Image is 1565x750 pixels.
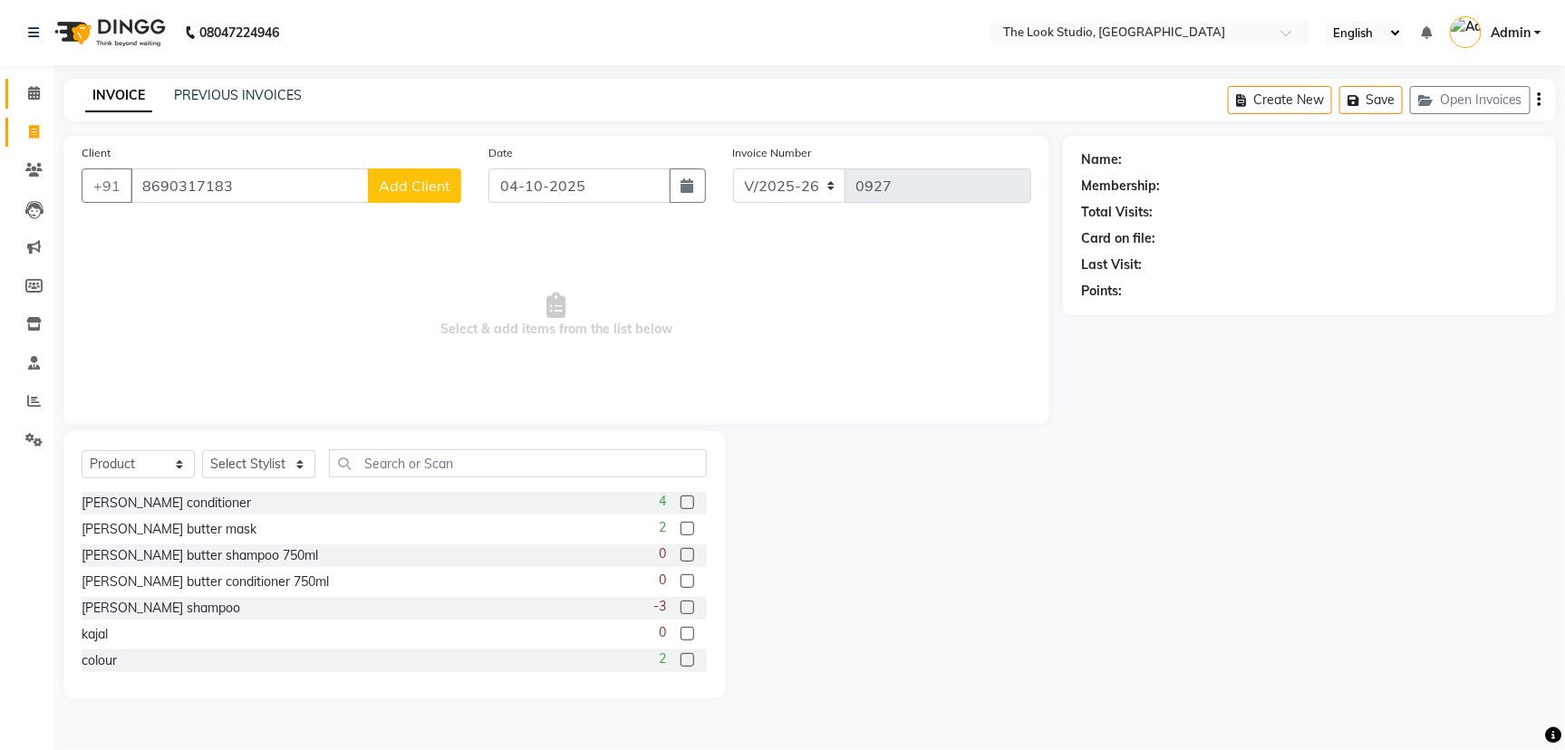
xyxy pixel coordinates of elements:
input: Search or Scan [329,449,707,477]
span: Select & add items from the list below [82,225,1031,406]
input: Search by Name/Mobile/Email/Code [130,168,369,203]
span: -3 [653,597,666,616]
button: Open Invoices [1410,86,1531,114]
div: Card on file: [1081,229,1155,248]
label: Date [488,145,513,161]
span: 2 [659,649,666,668]
div: Last Visit: [1081,255,1142,274]
label: Invoice Number [733,145,812,161]
span: 4 [659,492,666,511]
div: [PERSON_NAME] conditioner [82,494,251,513]
div: Membership: [1081,177,1160,196]
b: 08047224946 [199,7,279,58]
span: 0 [659,571,666,590]
button: Add Client [368,168,461,203]
img: Admin [1450,16,1482,48]
div: kajal [82,625,108,644]
button: Create New [1228,86,1332,114]
span: 2 [659,518,666,537]
div: [PERSON_NAME] butter conditioner 750ml [82,572,329,591]
div: [PERSON_NAME] butter shampoo 750ml [82,546,318,565]
div: Name: [1081,150,1122,169]
span: Add Client [379,177,450,195]
div: [PERSON_NAME] butter mask [82,520,256,539]
img: logo [46,7,170,58]
span: 0 [659,544,666,563]
div: Total Visits: [1081,203,1153,222]
div: [PERSON_NAME] shampoo [82,599,240,618]
label: Client [82,145,111,161]
span: Admin [1491,24,1531,43]
button: +91 [82,168,132,203]
button: Save [1339,86,1403,114]
a: INVOICE [85,80,152,112]
a: PREVIOUS INVOICES [174,87,302,103]
span: 0 [659,623,666,642]
div: Points: [1081,282,1122,301]
div: colour [82,651,117,670]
